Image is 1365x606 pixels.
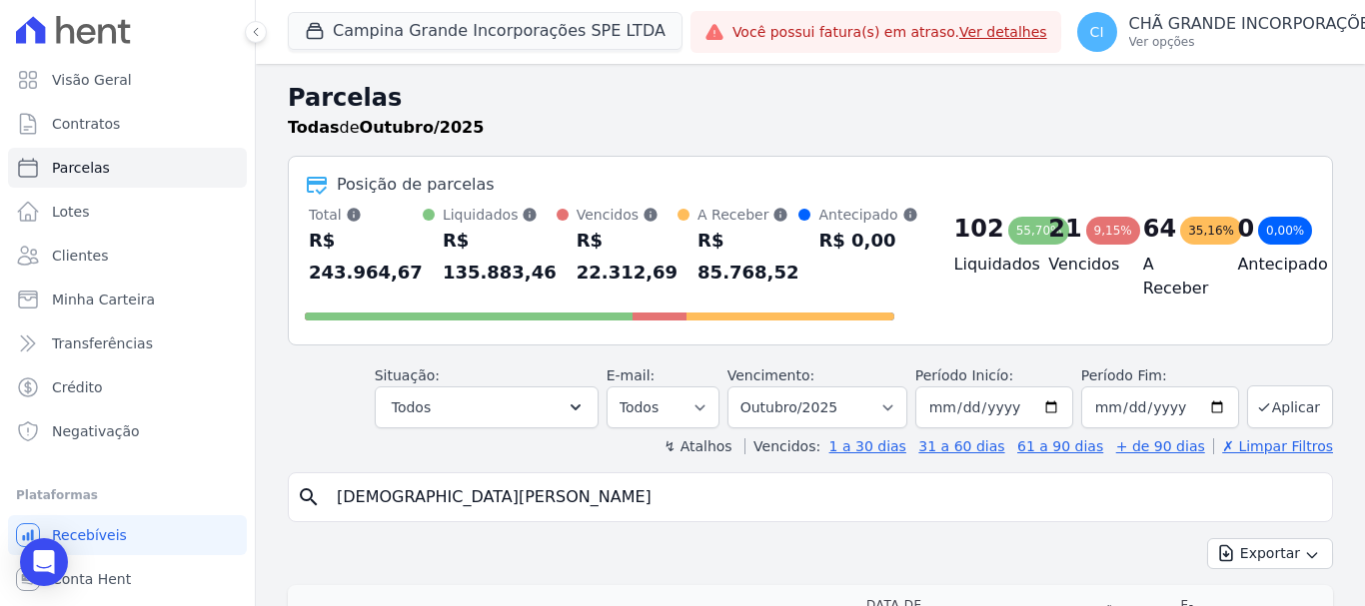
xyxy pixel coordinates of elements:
[288,116,484,140] p: de
[443,225,557,289] div: R$ 135.883,46
[375,367,440,383] label: Situação:
[52,70,132,90] span: Visão Geral
[1247,385,1333,428] button: Aplicar
[8,323,247,363] a: Transferências
[607,367,656,383] label: E-mail:
[309,205,423,225] div: Total
[959,24,1047,40] a: Ver detalhes
[52,377,103,397] span: Crédito
[8,192,247,232] a: Lotes
[1008,217,1070,245] div: 55,70%
[918,438,1004,454] a: 31 a 60 dias
[744,438,820,454] label: Vencidos:
[8,280,247,319] a: Minha Carteira
[297,485,321,509] i: search
[8,515,247,555] a: Recebíveis
[1143,213,1176,245] div: 64
[818,225,917,257] div: R$ 0,00
[1017,438,1103,454] a: 61 a 90 dias
[52,569,131,589] span: Conta Hent
[52,290,155,309] span: Minha Carteira
[52,202,90,222] span: Lotes
[1143,253,1206,301] h4: A Receber
[337,173,495,197] div: Posição de parcelas
[52,158,110,178] span: Parcelas
[697,225,798,289] div: R$ 85.768,52
[577,205,678,225] div: Vencidos
[288,12,682,50] button: Campina Grande Incorporações SPE LTDA
[1237,213,1254,245] div: 0
[20,538,68,586] div: Open Intercom Messenger
[577,225,678,289] div: R$ 22.312,69
[1090,25,1104,39] span: CI
[8,559,247,599] a: Conta Hent
[375,386,599,428] button: Todos
[1207,538,1333,569] button: Exportar
[52,421,140,441] span: Negativação
[8,104,247,144] a: Contratos
[392,395,431,419] span: Todos
[829,438,906,454] a: 1 a 30 dias
[288,118,340,137] strong: Todas
[1086,217,1140,245] div: 9,15%
[8,411,247,451] a: Negativação
[697,205,798,225] div: A Receber
[1048,253,1111,277] h4: Vencidos
[8,236,247,276] a: Clientes
[8,367,247,407] a: Crédito
[954,253,1017,277] h4: Liquidados
[1180,217,1242,245] div: 35,16%
[52,333,153,353] span: Transferências
[52,114,120,134] span: Contratos
[8,148,247,188] a: Parcelas
[1048,213,1081,245] div: 21
[52,246,108,266] span: Clientes
[1116,438,1205,454] a: + de 90 dias
[309,225,423,289] div: R$ 243.964,67
[52,525,127,545] span: Recebíveis
[325,477,1324,517] input: Buscar por nome do lote ou do cliente
[16,483,239,507] div: Plataformas
[727,367,814,383] label: Vencimento:
[1237,253,1300,277] h4: Antecipado
[664,438,731,454] label: ↯ Atalhos
[8,60,247,100] a: Visão Geral
[1213,438,1333,454] a: ✗ Limpar Filtros
[1081,365,1239,386] label: Período Fim:
[818,205,917,225] div: Antecipado
[360,118,485,137] strong: Outubro/2025
[443,205,557,225] div: Liquidados
[915,367,1013,383] label: Período Inicío:
[954,213,1004,245] div: 102
[1258,217,1312,245] div: 0,00%
[288,80,1333,116] h2: Parcelas
[732,22,1047,43] span: Você possui fatura(s) em atraso.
